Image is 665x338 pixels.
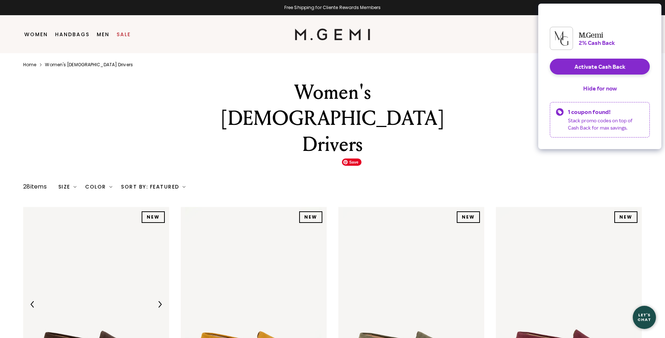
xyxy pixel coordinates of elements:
div: Size [58,184,77,190]
a: Sale [117,31,131,37]
span: Save [342,159,361,166]
img: M.Gemi [295,29,371,40]
img: chevron-down.svg [74,185,76,188]
div: NEW [457,211,480,223]
a: Home [23,62,36,68]
img: Next Arrow [156,301,163,308]
a: Women's [DEMOGRAPHIC_DATA] drivers [45,62,133,68]
a: Handbags [55,31,89,37]
img: chevron-down.svg [109,185,112,188]
a: Women [24,31,48,37]
div: Let's Chat [633,313,656,322]
div: NEW [299,211,322,223]
div: NEW [614,211,637,223]
div: NEW [142,211,165,223]
div: Women's [DEMOGRAPHIC_DATA] Drivers [207,79,458,157]
a: Men [97,31,109,37]
div: Sort By: Featured [121,184,185,190]
div: 28 items [23,182,47,191]
div: Color [85,184,112,190]
img: chevron-down.svg [183,185,185,188]
img: Previous Arrow [29,301,36,308]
